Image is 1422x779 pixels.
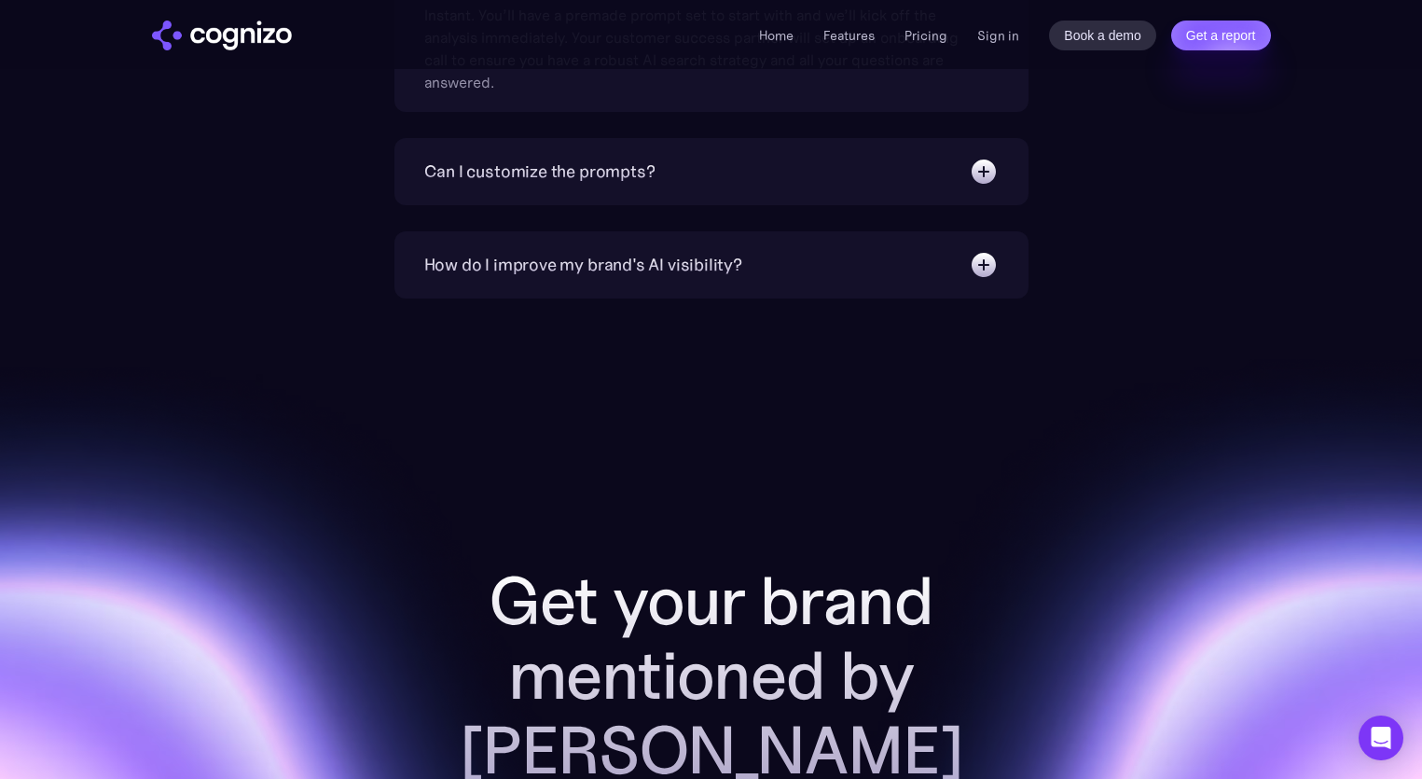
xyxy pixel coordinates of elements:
a: home [152,21,292,50]
div: How do I improve my brand's AI visibility? [424,252,742,278]
a: Get a report [1171,21,1271,50]
a: Home [759,27,794,44]
a: Pricing [904,27,947,44]
a: Book a demo [1049,21,1156,50]
img: cognizo logo [152,21,292,50]
a: Features [823,27,875,44]
div: Can I customize the prompts? [424,159,656,185]
div: Open Intercom Messenger [1359,716,1403,760]
a: Sign in [977,24,1019,47]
